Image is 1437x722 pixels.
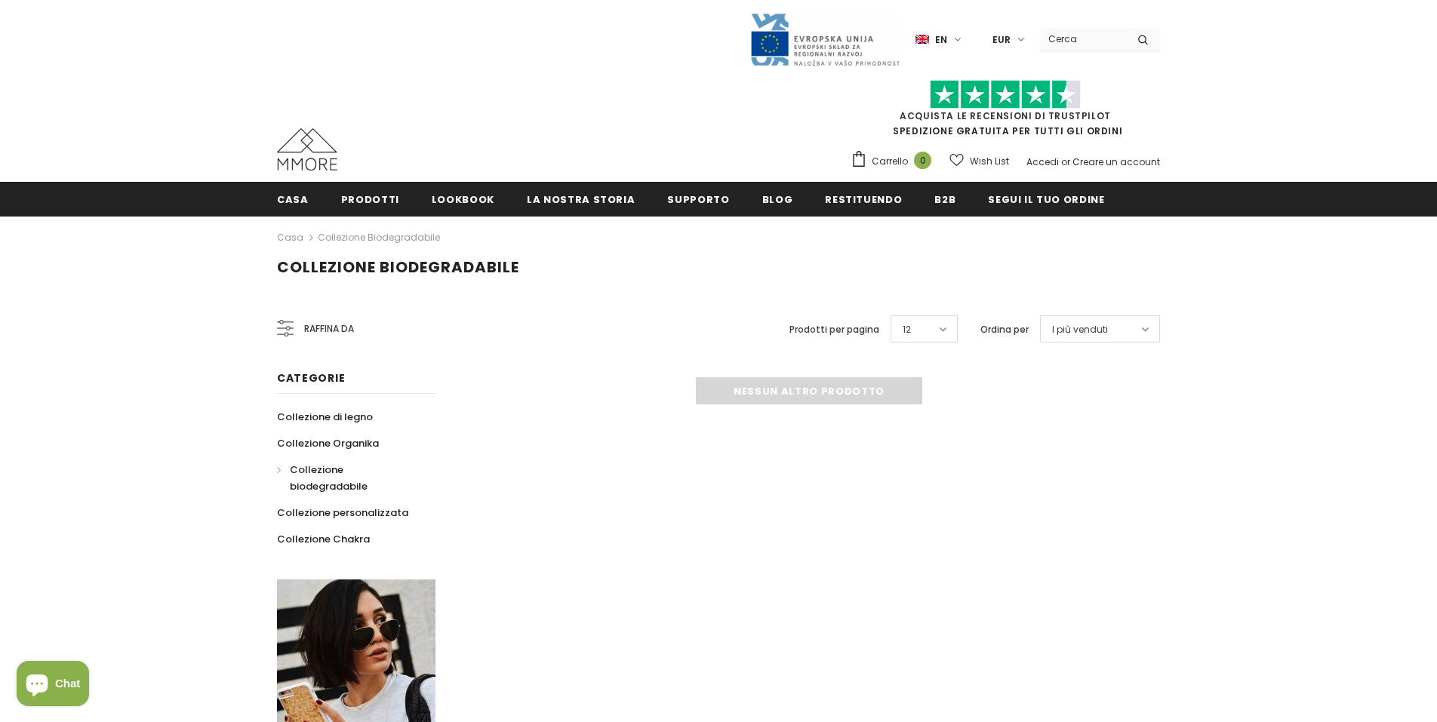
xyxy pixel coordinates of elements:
input: Search Site [1039,28,1126,50]
img: Javni Razpis [749,12,900,67]
a: Collezione Chakra [277,526,370,552]
a: Collezione personalizzata [277,499,408,526]
a: La nostra storia [527,182,635,216]
span: Collezione biodegradabile [277,257,519,278]
a: Casa [277,229,303,247]
span: La nostra storia [527,192,635,207]
span: Segui il tuo ordine [988,192,1104,207]
a: Collezione biodegradabile [277,456,419,499]
a: Creare un account [1072,155,1160,168]
span: Collezione biodegradabile [290,462,368,493]
span: or [1061,155,1070,168]
span: Categorie [277,370,345,386]
a: Accedi [1026,155,1059,168]
a: Collezione Organika [277,430,379,456]
span: supporto [667,192,729,207]
a: Wish List [949,148,1009,174]
span: EUR [992,32,1011,48]
a: Collezione di legno [277,404,373,430]
span: 12 [903,322,911,337]
span: B2B [934,192,955,207]
inbox-online-store-chat: Shopify online store chat [12,661,94,710]
span: I più venduti [1052,322,1108,337]
a: Blog [762,182,793,216]
a: Segui il tuo ordine [988,182,1104,216]
span: Lookbook [432,192,494,207]
img: Fidati di Pilot Stars [930,80,1081,109]
a: supporto [667,182,729,216]
a: Prodotti [341,182,399,216]
a: Collezione biodegradabile [318,231,440,244]
a: B2B [934,182,955,216]
span: Casa [277,192,309,207]
span: Carrello [872,154,908,169]
img: i-lang-1.png [915,33,929,46]
span: Raffina da [304,321,354,337]
span: Blog [762,192,793,207]
span: Collezione Organika [277,436,379,450]
a: Carrello 0 [851,150,939,173]
span: Restituendo [825,192,902,207]
label: Prodotti per pagina [789,322,879,337]
span: en [935,32,947,48]
a: Acquista le recensioni di TrustPilot [900,109,1111,122]
span: Collezione di legno [277,410,373,424]
span: Collezione Chakra [277,532,370,546]
span: Collezione personalizzata [277,505,408,520]
img: Casi MMORE [277,128,337,171]
a: Lookbook [432,182,494,216]
label: Ordina per [980,322,1029,337]
span: Wish List [970,154,1009,169]
a: Javni Razpis [749,32,900,45]
span: 0 [914,152,931,169]
span: SPEDIZIONE GRATUITA PER TUTTI GLI ORDINI [851,87,1160,137]
a: Casa [277,182,309,216]
span: Prodotti [341,192,399,207]
a: Restituendo [825,182,902,216]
